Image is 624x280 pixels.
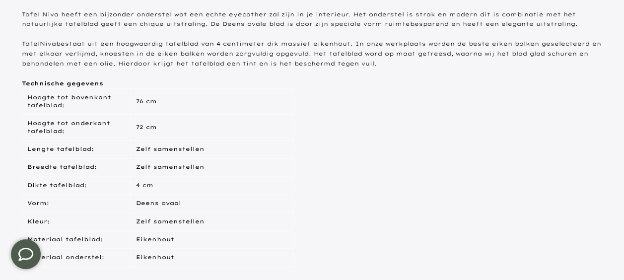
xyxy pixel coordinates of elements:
[22,230,131,248] td: Materiaal tafelblad:
[131,140,293,158] td: Zelf samenstellen
[22,140,131,158] td: Lengte tafelblad:
[22,115,131,140] td: Hoogte tot onderkant tafelblad:
[22,212,131,230] td: Kleur:
[40,40,56,47] span: Niva
[131,176,293,194] td: 4 cm
[131,158,293,176] td: Zelf samenstellen
[22,10,603,30] p: Tafel Niva heeft een bijzonder onderstel wat een echte eyecather zal zijn in je interieur. Het on...
[1,229,51,279] iframe: toggle-frame
[22,176,131,194] td: Dikte tafelblad:
[131,195,293,212] td: Deens ovaal
[22,80,103,87] strong: Technische gegevens
[22,195,131,212] td: Vorm:
[22,158,131,176] td: Breedte tafelblad:
[131,89,293,115] td: 76 cm
[131,230,293,248] td: Eikenhout
[22,249,131,267] td: Materiaal onderstel:
[22,89,131,115] td: Hoogte tot bovenkant tafelblad:
[22,39,603,69] p: Tafel bestaat uit een hoogwaardig tafelblad van 4 centimeter dik massief eikenhout. In onze werkp...
[131,115,293,140] td: 72 cm
[131,249,293,267] td: Eikenhout
[131,212,293,230] td: Zelf samenstellen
